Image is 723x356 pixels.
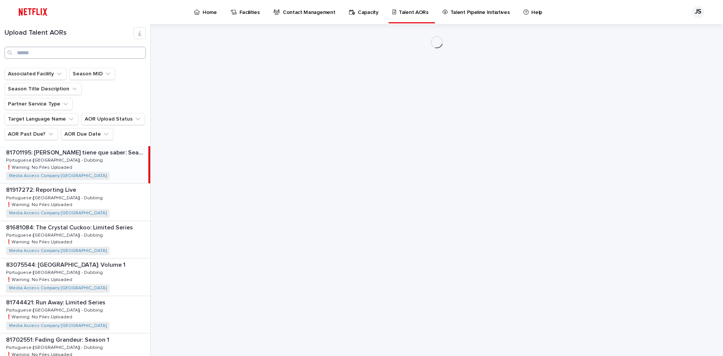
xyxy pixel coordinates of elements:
[6,194,104,201] p: Portuguese ([GEOGRAPHIC_DATA]) - Dubbing
[6,260,127,269] p: 83075544: [GEOGRAPHIC_DATA]: Volume 1
[6,313,74,320] p: ❗️Warning: No Files Uploaded
[6,163,74,170] p: ❗️Warning: No Files Uploaded
[81,113,145,125] button: AOR Upload Status
[15,5,51,20] img: ifQbXi3ZQGMSEF7WDB7W
[9,211,107,216] a: Media Access Company [GEOGRAPHIC_DATA]
[6,335,111,344] p: 81702551: Fading Grandeur: Season 1
[692,6,704,18] div: JS
[5,47,146,59] input: Search
[6,231,104,238] p: Portuguese ([GEOGRAPHIC_DATA]) - Dubbing
[6,276,74,283] p: ❗️Warning: No Files Uploaded
[6,201,74,208] p: ❗️Warning: No Files Uploaded
[6,269,104,275] p: Portuguese ([GEOGRAPHIC_DATA]) - Dubbing
[9,173,107,179] a: Media Access Company [GEOGRAPHIC_DATA]
[6,223,134,231] p: 81681084: The Crystal Cuckoo: Limited Series
[6,238,74,245] p: ❗️Warning: No Files Uploaded
[9,248,107,254] a: Media Access Company [GEOGRAPHIC_DATA]
[61,128,113,140] button: AOR Due Date
[5,68,66,80] button: Associated Facility
[69,68,115,80] button: Season MID
[5,83,82,95] button: Season Title Description
[6,298,107,306] p: 81744421: Run Away: Limited Series
[5,128,58,140] button: AOR Past Due?
[6,344,104,350] p: Portuguese ([GEOGRAPHIC_DATA]) - Dubbing
[9,323,107,328] a: Media Access Company [GEOGRAPHIC_DATA]
[5,98,73,110] button: Partner Service Type
[6,148,147,156] p: 81701195: [PERSON_NAME] tiene que saber: Season 1
[5,113,78,125] button: Target Language Name
[5,29,134,37] h1: Upload Talent AORs
[6,306,104,313] p: Portuguese ([GEOGRAPHIC_DATA]) - Dubbing
[6,185,78,194] p: 81917272: Reporting Live
[9,286,107,291] a: Media Access Company [GEOGRAPHIC_DATA]
[6,156,104,163] p: Portuguese ([GEOGRAPHIC_DATA]) - Dubbing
